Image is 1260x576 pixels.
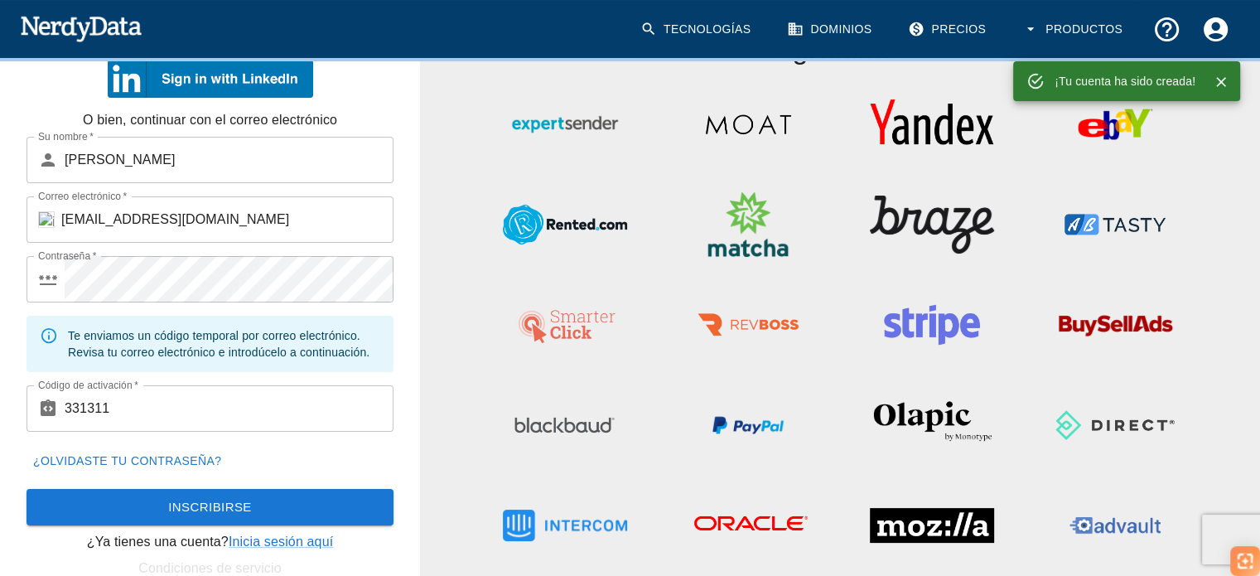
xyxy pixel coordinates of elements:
font: Te enviamos un código temporal por correo electrónico. Revisa tu correo electrónico e introdúcelo... [68,329,369,359]
button: Cerca [1209,70,1233,94]
img: Advault [1053,488,1177,563]
font: O bien, continuar con el correo electrónico [83,113,337,127]
img: Olapic [870,388,994,462]
font: Código de activación [38,380,133,390]
a: Condiciones de servicio [138,561,281,575]
img: Directo [1053,388,1177,462]
font: ¿Olvidaste tu contraseña? [33,454,221,467]
font: Tecnologías [664,22,751,36]
font: Dominio [84,97,124,109]
img: ComprarVenderAnuncios [1053,288,1177,362]
img: ABTasty [1053,187,1177,262]
img: tab_keywords_by_traffic_grey.svg [170,96,183,109]
button: Inscribirse [27,489,393,525]
font: Palabras clave [188,97,257,109]
font: Productos [1045,22,1122,36]
img: NerdyData.com [20,12,142,45]
font: Dominio: [DOMAIN_NAME] [43,43,186,56]
font: ¡Tu cuenta ha sido creada! [1055,75,1195,88]
img: Matcha [686,187,810,262]
a: Inicia sesión aquí [229,535,333,549]
a: Precios [898,5,999,54]
img: Intercomunicador [503,488,627,563]
button: Productos [1012,5,1136,54]
img: tab_domain_overview_orange.svg [66,96,80,109]
img: logo_orange.svg [27,27,40,40]
font: Contraseña [38,250,90,261]
img: Yandex [870,87,994,162]
img: Alquilado [503,187,627,262]
img: Blackbaud [503,388,627,462]
img: website_grey.svg [27,43,40,56]
img: Raya [870,288,994,362]
font: 4.0.25 [80,27,109,39]
font: versión [46,27,80,39]
img: icono de gmail.com [38,211,55,228]
font: Dominios [810,22,871,36]
img: PayPal [686,388,810,462]
button: Configuraciones de la cuenta [1191,5,1240,54]
font: Su nombre [38,131,88,142]
a: Dominios [777,5,885,54]
font: Correo electrónico [38,191,121,201]
img: SmarterClick [503,288,627,362]
img: Foso [686,87,810,162]
img: Soldar [870,187,994,262]
img: eBay [1053,87,1177,162]
font: Precios [931,22,986,36]
a: Tecnologías [630,5,765,54]
font: ¿Ya tienes una cuenta? [87,535,229,549]
a: ¿Olvidaste tu contraseña? [27,445,228,477]
img: RevBoss [686,288,810,362]
img: Mozilla [870,488,994,563]
img: ExpertSender [503,87,627,162]
button: Soporte y documentación [1142,5,1191,54]
img: Oráculo [686,488,810,563]
font: Inscribirse [168,500,252,514]
input: Pegar código [65,385,393,432]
